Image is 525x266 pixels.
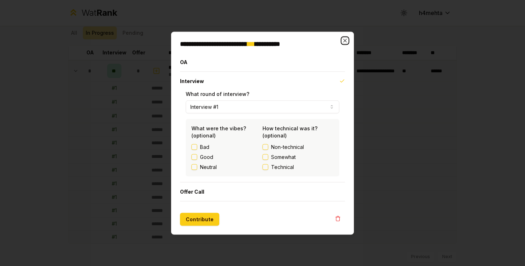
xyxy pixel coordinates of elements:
[191,125,246,138] label: What were the vibes? (optional)
[180,72,345,90] button: Interview
[180,182,345,201] button: Offer Call
[200,143,209,150] label: Bad
[271,163,294,170] span: Technical
[262,164,268,170] button: Technical
[186,91,249,97] label: What round of interview?
[180,53,345,71] button: OA
[200,163,217,170] label: Neutral
[262,144,268,150] button: Non-technical
[180,213,219,226] button: Contribute
[262,125,317,138] label: How technical was it? (optional)
[271,153,296,160] span: Somewhat
[200,153,213,160] label: Good
[180,90,345,182] div: Interview
[271,143,304,150] span: Non-technical
[262,154,268,160] button: Somewhat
